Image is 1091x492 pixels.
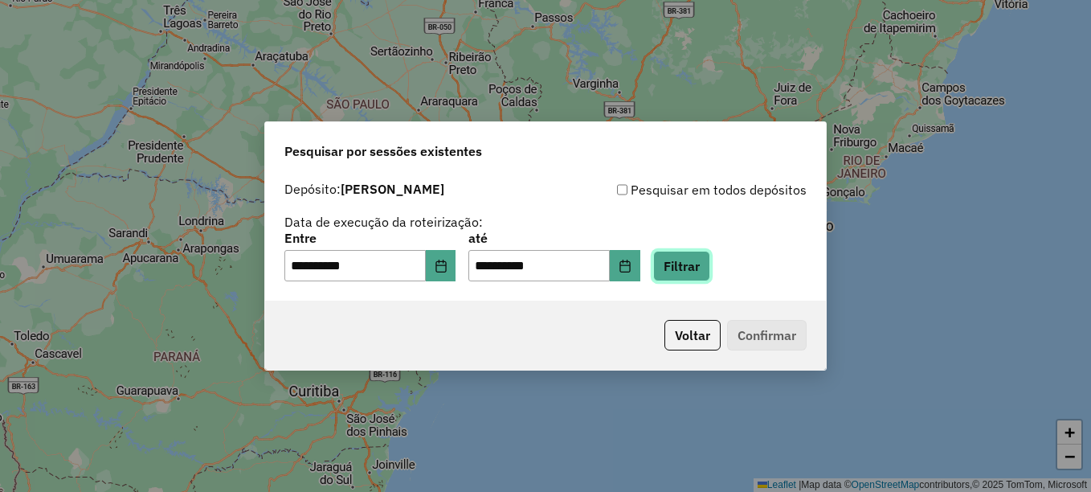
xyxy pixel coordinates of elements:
[653,251,710,281] button: Filtrar
[341,181,444,197] strong: [PERSON_NAME]
[545,180,807,199] div: Pesquisar em todos depósitos
[284,179,444,199] label: Depósito:
[284,228,456,248] label: Entre
[426,250,456,282] button: Choose Date
[664,320,721,351] button: Voltar
[284,212,483,232] label: Data de execução da roteirização:
[284,141,482,161] span: Pesquisar por sessões existentes
[468,228,639,248] label: até
[610,250,640,282] button: Choose Date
